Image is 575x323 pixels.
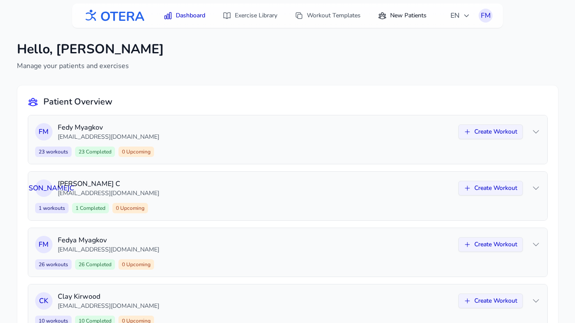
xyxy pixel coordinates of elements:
h1: Hello, [PERSON_NAME] [17,42,164,57]
span: F M [39,239,49,250]
span: 0 [112,203,148,213]
button: Create Workout [458,294,523,308]
p: Fedy Myagkov [58,122,453,133]
img: OTERA logo [82,6,145,26]
span: Upcoming [119,205,145,212]
p: [EMAIL_ADDRESS][DOMAIN_NAME] [58,189,453,198]
span: workouts [45,261,68,268]
h2: Patient Overview [43,96,112,108]
span: workouts [45,148,68,155]
p: [PERSON_NAME] С [58,179,453,189]
p: Fedya Myagkov [58,235,453,245]
span: EN [450,10,470,21]
span: Completed [79,205,105,212]
p: [EMAIL_ADDRESS][DOMAIN_NAME] [58,302,453,310]
span: 26 [35,259,72,270]
span: Completed [85,148,112,155]
span: Completed [85,261,112,268]
span: 23 [75,147,115,157]
span: 1 [35,203,69,213]
a: New Patients [373,8,432,23]
p: Manage your patients and exercises [17,61,164,71]
button: Create Workout [458,181,523,196]
span: 26 [75,259,115,270]
p: [EMAIL_ADDRESS][DOMAIN_NAME] [58,133,453,141]
span: [PERSON_NAME] С [13,183,74,193]
span: F M [39,127,49,137]
button: FM [479,9,493,23]
a: Workout Templates [289,8,366,23]
span: 23 [35,147,72,157]
span: Upcoming [125,148,151,155]
button: Create Workout [458,237,523,252]
button: Create Workout [458,124,523,139]
p: Clay Kirwood [58,291,453,302]
span: 0 [118,147,154,157]
span: C K [39,296,48,306]
button: EN [445,7,475,24]
a: Dashboard [158,8,210,23]
p: [EMAIL_ADDRESS][DOMAIN_NAME] [58,245,453,254]
span: 0 [118,259,154,270]
span: 1 [72,203,109,213]
span: Upcoming [125,261,151,268]
span: workouts [42,205,65,212]
a: Exercise Library [217,8,283,23]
